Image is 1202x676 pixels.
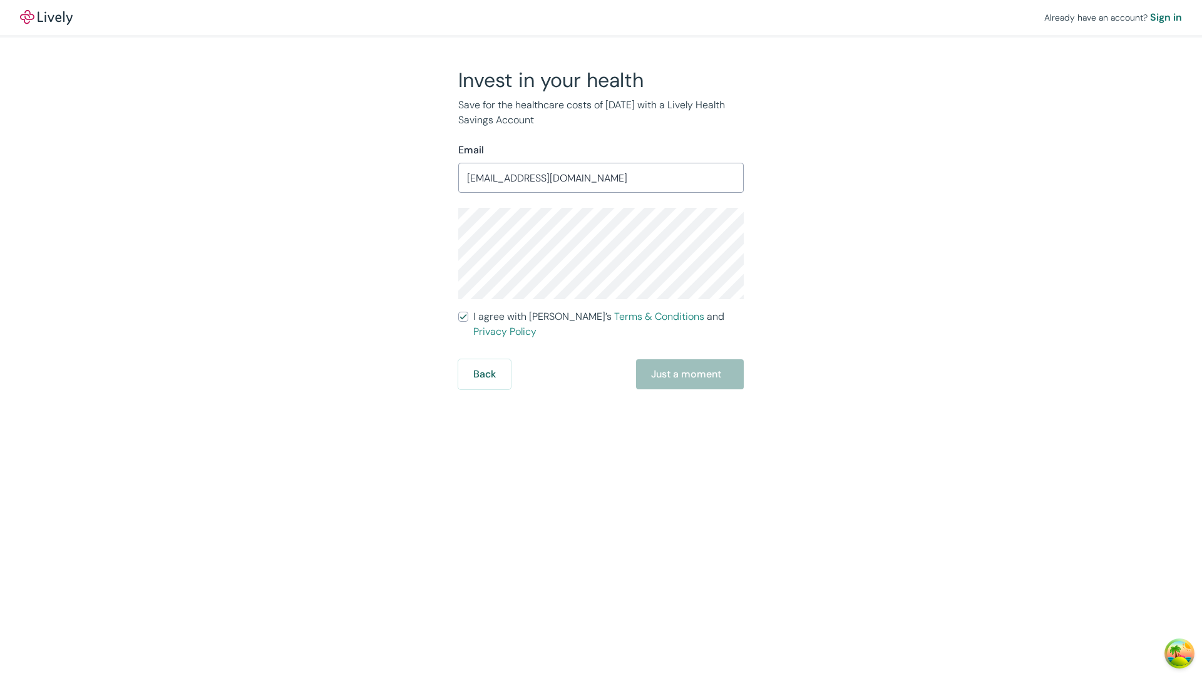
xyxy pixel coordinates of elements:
span: I agree with [PERSON_NAME]’s and [473,309,744,339]
img: Lively [20,10,73,25]
h2: Invest in your health [458,68,744,93]
p: Save for the healthcare costs of [DATE] with a Lively Health Savings Account [458,98,744,128]
a: Privacy Policy [473,325,537,338]
label: Email [458,143,484,158]
a: LivelyLively [20,10,73,25]
a: Sign in [1150,10,1182,25]
button: Open Tanstack query devtools [1167,641,1192,666]
button: Back [458,359,511,389]
a: Terms & Conditions [614,310,704,323]
div: Already have an account? [1044,10,1182,25]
